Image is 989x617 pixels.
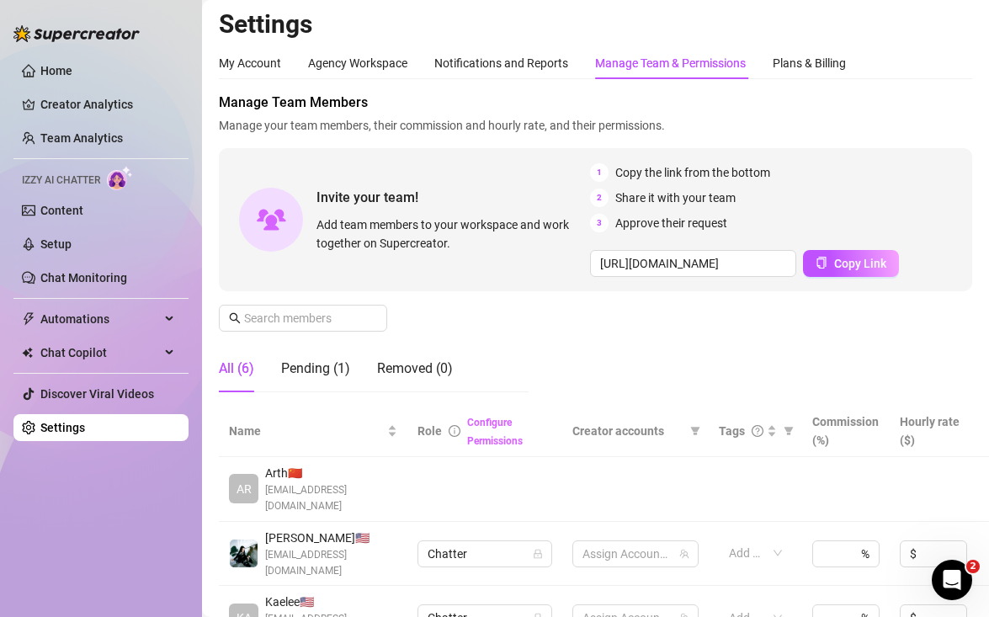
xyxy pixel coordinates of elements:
span: Invite your team! [316,187,590,208]
h2: Settings [219,8,972,40]
a: Chat Monitoring [40,271,127,285]
span: Copy the link from the bottom [615,163,770,182]
span: Arth 🇨🇳 [265,464,397,482]
span: Manage your team members, their commission and hourly rate, and their permissions. [219,116,972,135]
span: 3 [590,214,609,232]
span: lock [533,549,543,559]
span: [EMAIL_ADDRESS][DOMAIN_NAME] [265,482,397,514]
th: Hourly rate ($) [890,406,977,457]
div: Notifications and Reports [434,54,568,72]
span: Manage Team Members [219,93,972,113]
span: Tags [719,422,745,440]
span: Kaelee 🇺🇸 [265,593,397,611]
span: copy [816,257,827,269]
img: AI Chatter [107,166,133,190]
span: Approve their request [615,214,727,232]
span: filter [687,418,704,444]
th: Commission (%) [802,406,890,457]
a: Home [40,64,72,77]
th: Name [219,406,407,457]
span: Automations [40,306,160,332]
a: Discover Viral Videos [40,387,154,401]
a: Configure Permissions [467,417,523,447]
a: Team Analytics [40,131,123,145]
span: Chat Copilot [40,339,160,366]
span: AR [237,480,252,498]
img: logo-BBDzfeDw.svg [13,25,140,42]
div: Pending (1) [281,359,350,379]
div: All (6) [219,359,254,379]
span: info-circle [449,425,460,437]
div: Manage Team & Permissions [595,54,746,72]
input: Search members [244,309,364,327]
span: Add team members to your workspace and work together on Supercreator. [316,215,583,253]
div: Removed (0) [377,359,453,379]
span: 2 [590,189,609,207]
span: team [679,549,689,559]
span: Role [417,424,442,438]
a: Creator Analytics [40,91,175,118]
span: [PERSON_NAME] 🇺🇸 [265,529,397,547]
span: 1 [590,163,609,182]
button: Copy Link [803,250,899,277]
span: 2 [966,560,980,573]
img: Kara Aguilera [230,540,258,567]
span: question-circle [752,425,763,437]
span: Copy Link [834,257,886,270]
span: Name [229,422,384,440]
span: filter [690,426,700,436]
img: Chat Copilot [22,347,33,359]
span: Chatter [428,541,542,566]
a: Content [40,204,83,217]
span: Creator accounts [572,422,683,440]
span: search [229,312,241,324]
span: Share it with your team [615,189,736,207]
span: [EMAIL_ADDRESS][DOMAIN_NAME] [265,547,397,579]
a: Settings [40,421,85,434]
div: My Account [219,54,281,72]
span: thunderbolt [22,312,35,326]
iframe: Intercom live chat [932,560,972,600]
span: filter [784,426,794,436]
span: filter [780,418,797,444]
a: Setup [40,237,72,251]
span: Izzy AI Chatter [22,173,100,189]
div: Plans & Billing [773,54,846,72]
div: Agency Workspace [308,54,407,72]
